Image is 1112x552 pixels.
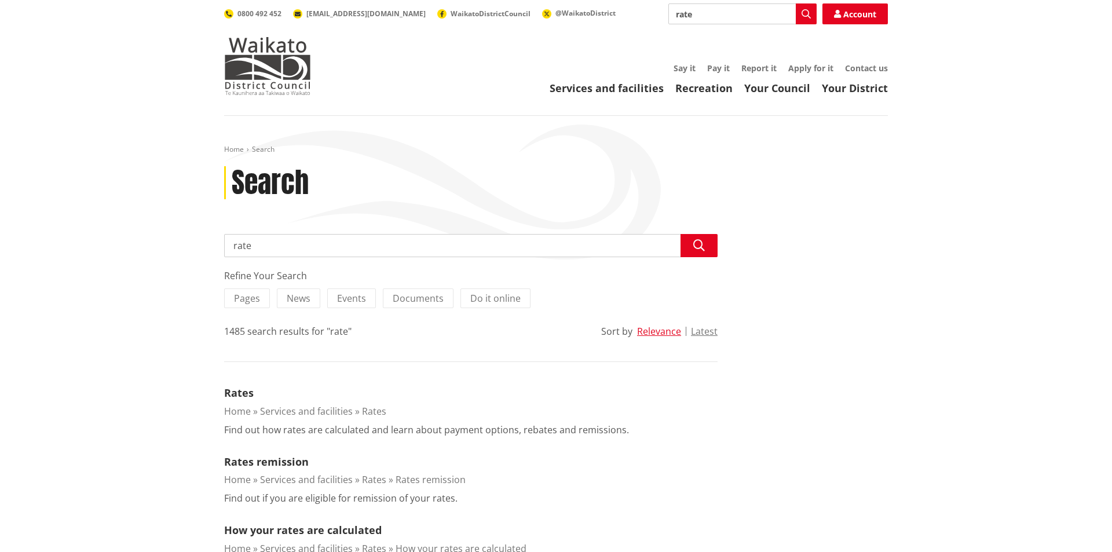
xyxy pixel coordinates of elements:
[224,455,309,469] a: Rates remission
[451,9,531,19] span: WaikatoDistrictCouncil
[396,473,466,486] a: Rates remission
[437,9,531,19] a: WaikatoDistrictCouncil
[691,326,718,337] button: Latest
[260,405,353,418] a: Services and facilities
[224,144,244,154] a: Home
[337,292,366,305] span: Events
[224,491,458,505] p: Find out if you are eligible for remission of your rates.
[822,3,888,24] a: Account
[224,523,382,537] a: How your rates are calculated
[232,166,309,200] h1: Search
[675,81,733,95] a: Recreation
[822,81,888,95] a: Your District
[224,386,254,400] a: Rates
[637,326,681,337] button: Relevance
[788,63,833,74] a: Apply for it
[260,473,353,486] a: Services and facilities
[362,473,386,486] a: Rates
[845,63,888,74] a: Contact us
[470,292,521,305] span: Do it online
[601,324,632,338] div: Sort by
[224,37,311,95] img: Waikato District Council - Te Kaunihera aa Takiwaa o Waikato
[362,405,386,418] a: Rates
[668,3,817,24] input: Search input
[224,324,352,338] div: 1485 search results for "rate"
[744,81,810,95] a: Your Council
[542,8,616,18] a: @WaikatoDistrict
[252,144,275,154] span: Search
[224,234,718,257] input: Search input
[555,8,616,18] span: @WaikatoDistrict
[293,9,426,19] a: [EMAIL_ADDRESS][DOMAIN_NAME]
[306,9,426,19] span: [EMAIL_ADDRESS][DOMAIN_NAME]
[707,63,730,74] a: Pay it
[234,292,260,305] span: Pages
[224,145,888,155] nav: breadcrumb
[674,63,696,74] a: Say it
[287,292,310,305] span: News
[237,9,281,19] span: 0800 492 452
[741,63,777,74] a: Report it
[224,405,251,418] a: Home
[224,9,281,19] a: 0800 492 452
[224,269,718,283] div: Refine Your Search
[224,473,251,486] a: Home
[550,81,664,95] a: Services and facilities
[224,423,629,437] p: Find out how rates are calculated and learn about payment options, rebates and remissions.
[393,292,444,305] span: Documents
